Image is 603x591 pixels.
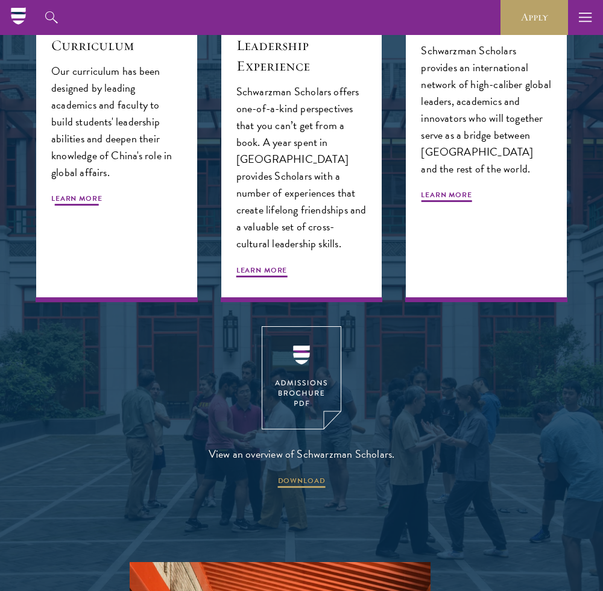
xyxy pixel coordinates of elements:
p: Schwarzman Scholars offers one-of-a-kind perspectives that you can’t get from a book. A year spen... [236,83,367,253]
span: Learn More [421,189,472,204]
span: Learn More [236,265,288,279]
span: View an overview of Schwarzman Scholars. [209,445,395,463]
span: DOWNLOAD [278,475,326,490]
span: Learn More [51,193,103,207]
p: Schwarzman Scholars provides an international network of high-caliber global leaders, academics a... [421,42,552,178]
a: View an overview of Schwarzman Scholars. DOWNLOAD [209,326,395,490]
h5: Immersive Leadership Experience [236,14,367,76]
p: Our curriculum has been designed by leading academics and faculty to build students' leadership a... [51,63,182,182]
